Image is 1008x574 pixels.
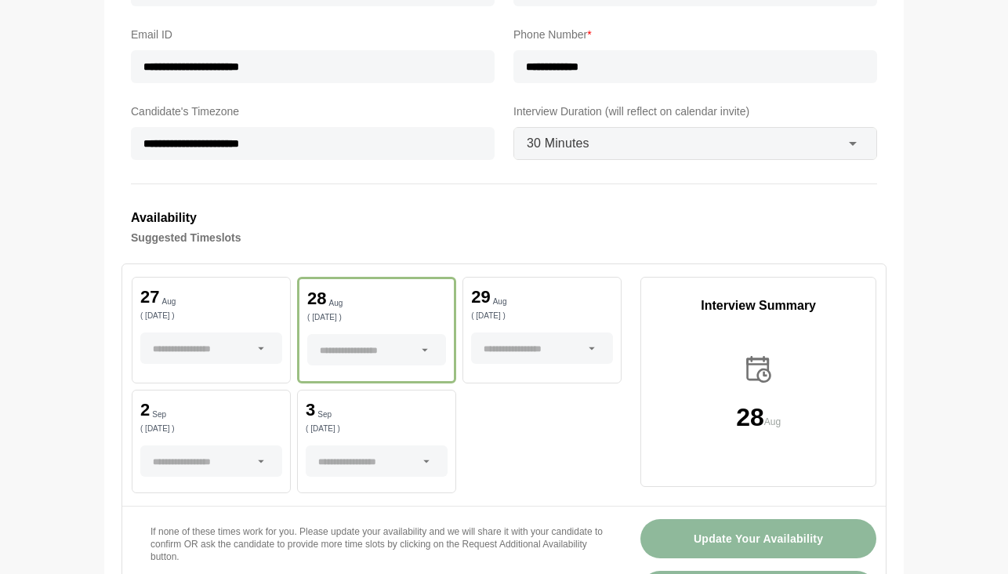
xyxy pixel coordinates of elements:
[317,411,332,419] p: Sep
[742,353,775,386] img: calender
[513,102,877,121] label: Interview Duration (will reflect on calendar invite)
[527,133,589,154] span: 30 Minutes
[471,289,490,306] p: 29
[140,312,282,320] p: ( [DATE] )
[140,425,282,433] p: ( [DATE] )
[513,25,877,44] label: Phone Number
[640,519,876,558] button: Update Your Availability
[150,525,603,563] p: If none of these times work for you. Please update your availability and we will share it with yo...
[493,298,507,306] p: Aug
[736,405,764,430] p: 28
[641,296,876,315] p: Interview Summary
[131,228,877,247] h4: Suggested Timeslots
[764,414,781,430] p: Aug
[161,298,176,306] p: Aug
[307,290,326,307] p: 28
[152,411,166,419] p: Sep
[307,314,446,322] p: ( [DATE] )
[306,401,315,419] p: 3
[131,25,495,44] label: Email ID
[140,289,159,306] p: 27
[329,300,343,307] p: Aug
[131,208,877,228] h3: Availability
[131,102,495,121] label: Candidate's Timezone
[306,425,448,433] p: ( [DATE] )
[471,312,613,320] p: ( [DATE] )
[140,401,150,419] p: 2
